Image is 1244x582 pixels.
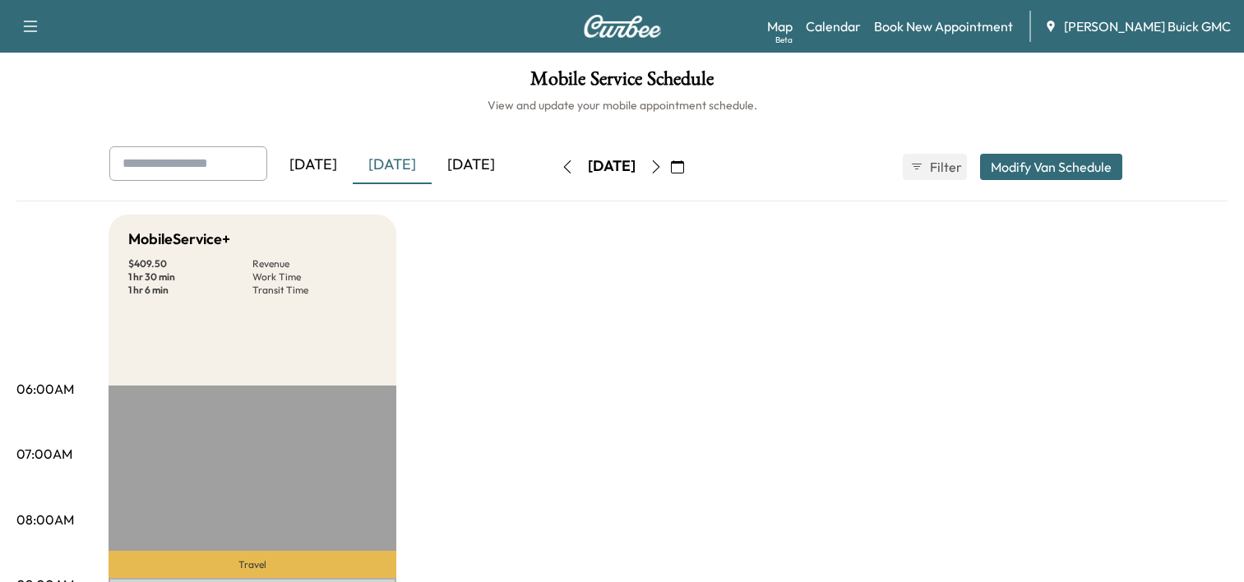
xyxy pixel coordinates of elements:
p: 06:00AM [16,379,74,399]
p: 1 hr 30 min [128,270,252,284]
p: Travel [109,551,396,577]
div: [DATE] [353,146,432,184]
p: 08:00AM [16,510,74,529]
p: Work Time [252,270,377,284]
h1: Mobile Service Schedule [16,69,1228,97]
p: 07:00AM [16,444,72,464]
p: $ 409.50 [128,257,252,270]
p: Revenue [252,257,377,270]
p: 1 hr 6 min [128,284,252,297]
button: Filter [903,154,967,180]
p: Transit Time [252,284,377,297]
span: Filter [930,157,960,177]
div: [DATE] [432,146,511,184]
img: Curbee Logo [583,15,662,38]
h6: View and update your mobile appointment schedule. [16,97,1228,113]
button: Modify Van Schedule [980,154,1122,180]
a: MapBeta [767,16,793,36]
div: Beta [775,34,793,46]
span: [PERSON_NAME] Buick GMC [1064,16,1231,36]
a: Book New Appointment [874,16,1013,36]
a: Calendar [806,16,861,36]
div: [DATE] [588,156,636,177]
h5: MobileService+ [128,228,230,251]
div: [DATE] [274,146,353,184]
